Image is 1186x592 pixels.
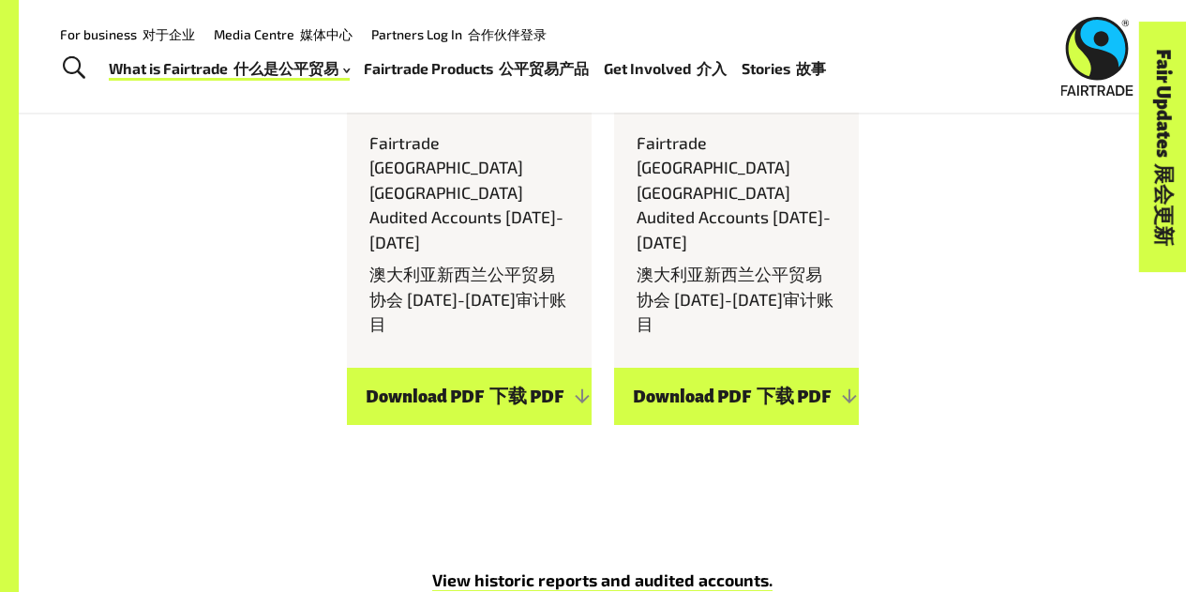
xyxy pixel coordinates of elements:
[468,26,547,42] font: 合作伙伴登录
[300,26,353,42] font: 媒体中心
[143,26,195,42] font: 对于企业
[614,368,859,425] a: Download PDF 下载 PDF
[796,59,826,77] font: 故事
[214,26,353,42] a: Media Centre 媒体中心
[499,59,589,77] font: 公平贸易产品
[109,55,350,82] a: What is Fairtrade 什么是公平贸易
[1061,17,1133,96] img: Fairtrade Australia New Zealand logo
[233,59,338,77] font: 什么是公平贸易
[60,26,195,42] a: For business 对于企业
[604,55,727,82] a: Get Involved 介入
[51,45,97,92] a: Toggle Search
[364,55,589,82] a: Fairtrade Products 公平贸易产品
[742,55,826,82] a: Stories 故事
[1152,163,1173,246] font: 展会更新
[347,368,592,425] a: Download PDF 下载 PDF
[371,26,547,42] a: Partners Log In 合作伙伴登录
[697,59,727,77] font: 介入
